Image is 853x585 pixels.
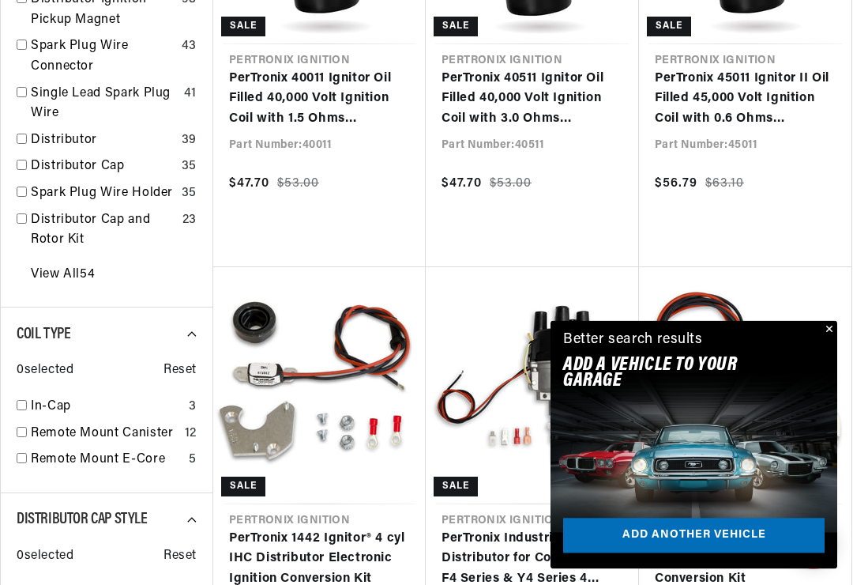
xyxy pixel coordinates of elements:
div: 23 [182,211,197,232]
div: Better search results [563,329,703,352]
div: 3 [189,398,197,418]
a: In-Cap [31,398,182,418]
span: Distributor Cap Style [17,512,148,528]
a: PerTronix 45011 Ignitor II Oil Filled 45,000 Volt Ignition Coil with 0.6 Ohms Resistance in Black [655,70,836,130]
span: Reset [163,361,197,382]
div: 41 [184,85,197,105]
a: Distributor Cap [31,157,175,178]
a: PerTronix 40011 Ignitor Oil Filled 40,000 Volt Ignition Coil with 1.5 Ohms Resistance in Black [229,70,410,130]
div: 43 [182,37,197,58]
a: Add another vehicle [563,519,825,554]
a: Remote Mount Canister [31,425,178,445]
h2: Add A VEHICLE to your garage [563,357,785,390]
div: 35 [182,184,197,205]
a: Spark Plug Wire Holder [31,184,175,205]
span: Coil Type [17,327,70,343]
a: Distributor [31,131,175,152]
button: Close [818,321,837,340]
span: 0 selected [17,361,73,382]
a: Single Lead Spark Plug Wire [31,85,178,125]
a: Distributor Cap and Rotor Kit [31,211,176,251]
div: 5 [189,451,197,471]
a: View All 54 [31,266,95,286]
span: 0 selected [17,547,73,568]
div: 39 [182,131,197,152]
a: Spark Plug Wire Connector [31,37,175,77]
span: Reset [163,547,197,568]
div: 35 [182,157,197,178]
a: PerTronix 40511 Ignitor Oil Filled 40,000 Volt Ignition Coil with 3.0 Ohms Resistance in Black [442,70,623,130]
a: Remote Mount E-Core [31,451,182,471]
div: 12 [185,425,197,445]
